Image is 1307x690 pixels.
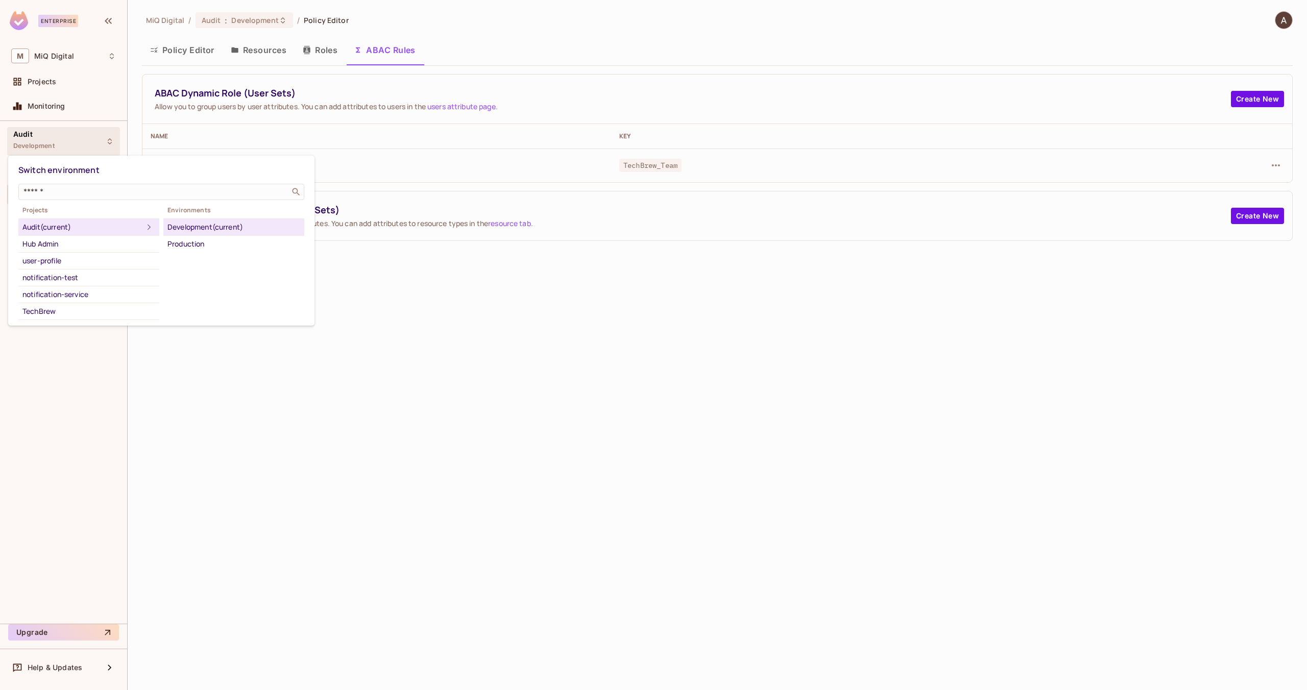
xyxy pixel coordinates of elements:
div: Audit (current) [22,221,143,233]
div: user-profile [22,255,155,267]
span: Switch environment [18,164,100,176]
div: Hub Admin [22,238,155,250]
div: notification-test [22,272,155,284]
div: Development (current) [167,221,300,233]
div: notification-service [22,288,155,301]
span: Projects [18,206,159,214]
div: TechBrew [22,305,155,317]
span: Environments [163,206,304,214]
div: Production [167,238,300,250]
